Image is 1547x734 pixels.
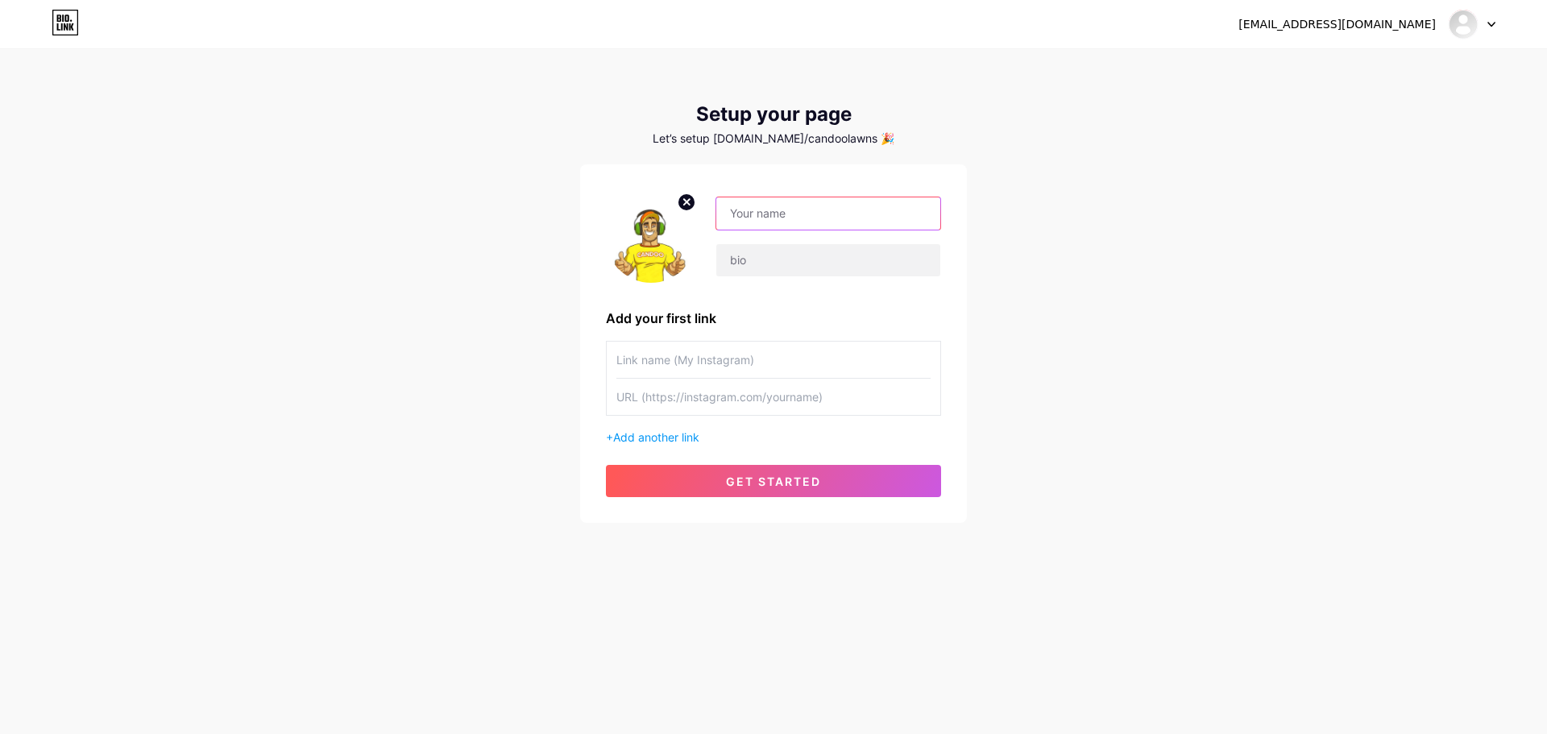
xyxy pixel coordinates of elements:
span: get started [726,475,821,488]
img: candoolawns [1448,9,1479,39]
div: Setup your page [580,103,967,126]
img: profile pic [606,190,696,283]
input: bio [716,244,940,276]
input: URL (https://instagram.com/yourname) [616,379,931,415]
div: Let’s setup [DOMAIN_NAME]/candoolawns 🎉 [580,132,967,145]
span: Add another link [613,430,699,444]
input: Your name [716,197,940,230]
div: Add your first link [606,309,941,328]
input: Link name (My Instagram) [616,342,931,378]
div: [EMAIL_ADDRESS][DOMAIN_NAME] [1238,16,1436,33]
button: get started [606,465,941,497]
div: + [606,429,941,446]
